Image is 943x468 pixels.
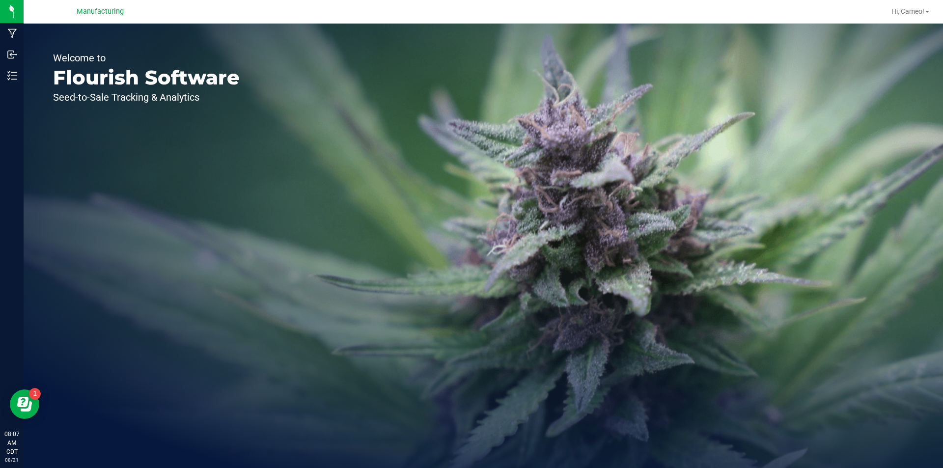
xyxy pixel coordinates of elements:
p: 08:07 AM CDT [4,430,19,456]
p: Flourish Software [53,68,240,87]
inline-svg: Inbound [7,50,17,59]
p: Seed-to-Sale Tracking & Analytics [53,92,240,102]
inline-svg: Manufacturing [7,28,17,38]
p: 08/21 [4,456,19,464]
inline-svg: Inventory [7,71,17,81]
span: Manufacturing [77,7,124,16]
iframe: Resource center [10,389,39,419]
p: Welcome to [53,53,240,63]
span: Hi, Cameo! [891,7,924,15]
iframe: Resource center unread badge [29,388,41,400]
